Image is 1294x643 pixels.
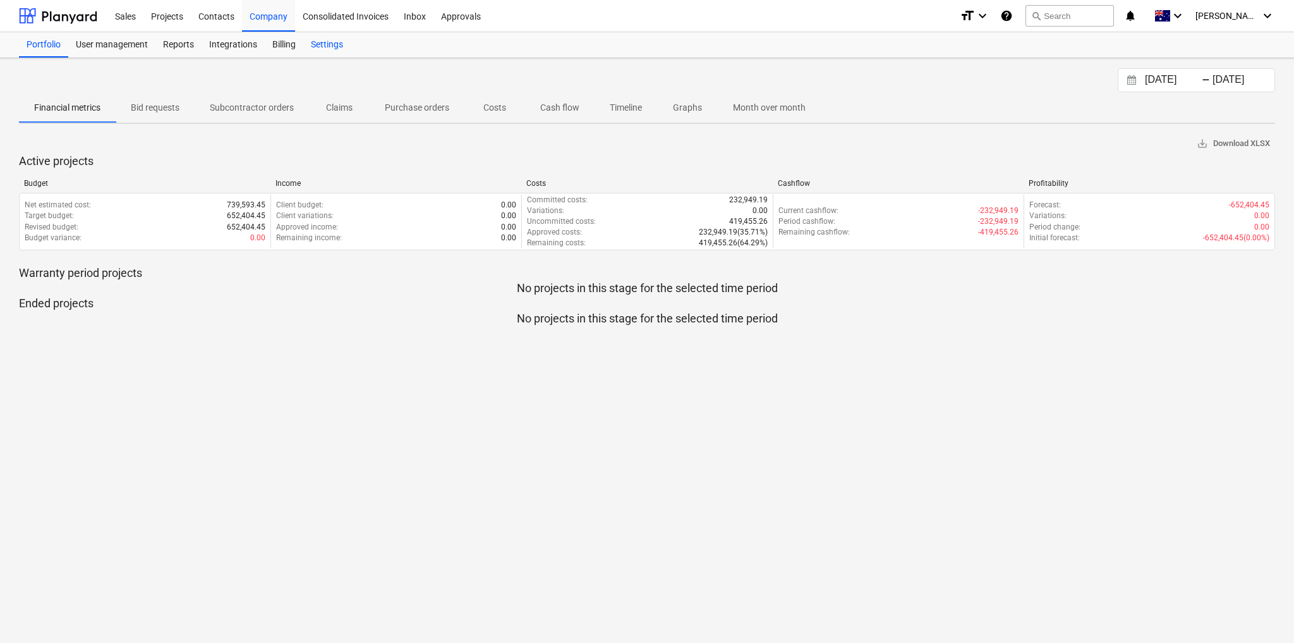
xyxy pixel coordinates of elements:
div: Budget [24,179,265,188]
p: No projects in this stage for the selected time period [19,281,1275,296]
p: Period cashflow : [778,216,835,227]
p: 0.00 [1254,222,1269,233]
p: Claims [324,101,354,114]
p: 0.00 [753,205,768,216]
p: -652,404.45 ( 0.00% ) [1203,233,1269,243]
p: 419,455.26 ( 64.29% ) [699,238,768,248]
p: Approved costs : [527,227,582,238]
div: Profitability [1029,179,1270,188]
p: Bid requests [131,101,179,114]
p: Variations : [527,205,564,216]
p: Uncommitted costs : [527,216,596,227]
button: Search [1025,5,1114,27]
i: keyboard_arrow_down [1170,8,1185,23]
p: 652,404.45 [227,211,265,221]
a: Billing [265,32,303,58]
input: End Date [1210,71,1274,89]
a: Portfolio [19,32,68,58]
a: Settings [303,32,351,58]
p: Budget variance : [25,233,82,243]
p: Financial metrics [34,101,100,114]
p: Subcontractor orders [210,101,294,114]
i: notifications [1124,8,1137,23]
a: Reports [155,32,202,58]
p: Revised budget : [25,222,78,233]
p: Purchase orders [385,101,449,114]
p: 0.00 [1254,211,1269,221]
p: 0.00 [250,233,265,243]
div: - [1202,77,1210,84]
i: keyboard_arrow_down [975,8,990,23]
p: -232,949.19 [978,216,1019,227]
p: Period change : [1029,222,1080,233]
p: Forecast : [1029,200,1061,211]
span: search [1031,11,1041,21]
span: save_alt [1197,138,1208,149]
p: 0.00 [501,222,516,233]
p: Timeline [610,101,642,114]
p: Graphs [672,101,703,114]
button: Interact with the calendar and add the check-in date for your trip. [1121,73,1142,88]
i: keyboard_arrow_down [1260,8,1275,23]
span: Download XLSX [1197,137,1270,151]
div: Costs [526,179,768,188]
p: 0.00 [501,233,516,243]
p: Warranty period projects [19,266,1275,281]
p: 739,593.45 [227,200,265,211]
p: Net estimated cost : [25,200,91,211]
p: Active projects [19,154,1275,169]
a: User management [68,32,155,58]
div: Cashflow [778,179,1019,188]
p: Client variations : [276,211,334,221]
p: Approved income : [276,222,338,233]
p: Initial forecast : [1029,233,1080,243]
p: Cash flow [540,101,579,114]
p: Remaining costs : [527,238,586,248]
p: Client budget : [276,200,323,211]
p: 232,949.19 [729,195,768,205]
input: Start Date [1142,71,1207,89]
iframe: Chat Widget [1231,582,1294,643]
p: Remaining income : [276,233,342,243]
p: Target budget : [25,211,74,221]
p: Variations : [1029,211,1067,221]
span: [PERSON_NAME] [1195,11,1259,21]
p: 0.00 [501,211,516,221]
p: 0.00 [501,200,516,211]
p: Ended projects [19,296,1275,311]
i: Knowledge base [1000,8,1013,23]
p: Remaining cashflow : [778,227,850,238]
a: Integrations [202,32,265,58]
button: Download XLSX [1192,134,1275,154]
p: 652,404.45 [227,222,265,233]
p: No projects in this stage for the selected time period [19,311,1275,326]
p: Month over month [733,101,806,114]
p: Current cashflow : [778,205,838,216]
p: Committed costs : [527,195,588,205]
p: Costs [480,101,510,114]
p: -232,949.19 [978,205,1019,216]
i: format_size [960,8,975,23]
p: 232,949.19 ( 35.71% ) [699,227,768,238]
p: -652,404.45 [1229,200,1269,211]
p: 419,455.26 [729,216,768,227]
p: -419,455.26 [978,227,1019,238]
div: Income [275,179,517,188]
